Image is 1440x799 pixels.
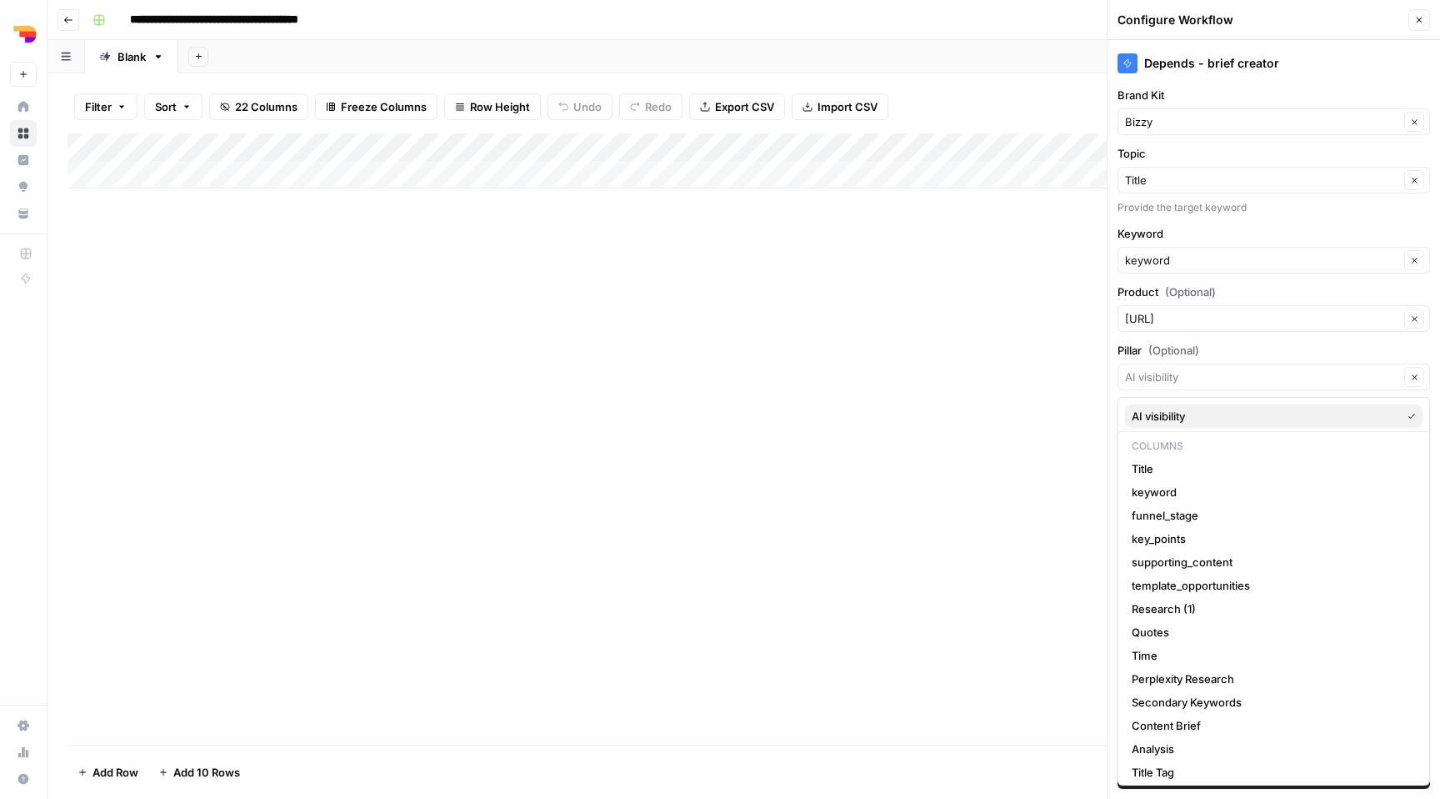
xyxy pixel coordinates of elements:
div: Provide the target keyword [1117,200,1430,215]
span: Export CSV [715,98,774,115]
label: Keyword [1117,225,1430,242]
button: Sort [144,93,202,120]
span: Sort [155,98,177,115]
span: (Optional) [1148,342,1199,359]
span: template_opportunities [1132,577,1409,594]
input: Title [1125,172,1399,188]
span: 22 Columns [235,98,297,115]
span: Freeze Columns [341,98,427,115]
span: Redo [645,98,672,115]
span: supporting_content [1132,554,1409,570]
span: Row Height [470,98,530,115]
span: (Optional) [1165,284,1216,300]
label: Topic [1117,145,1430,162]
span: Add 10 Rows [173,764,240,781]
div: Blank [117,48,146,65]
label: Brand Kit [1117,87,1430,103]
button: Workspace: Depends [10,13,37,55]
input: Bizzy [1125,113,1399,130]
input: keyword [1125,252,1399,269]
span: Add Row [92,764,138,781]
span: funnel_stage [1132,507,1409,524]
span: Time [1132,647,1409,664]
span: Undo [573,98,602,115]
a: Home [10,93,37,120]
span: Import CSV [817,98,877,115]
button: Filter [74,93,137,120]
span: Title [1132,460,1409,477]
span: key_points [1132,530,1409,547]
button: Undo [547,93,612,120]
button: Row Height [444,93,541,120]
a: Blank [85,40,178,73]
span: keyword [1132,484,1409,500]
a: Settings [10,712,37,739]
button: Redo [619,93,682,120]
a: Insights [10,147,37,173]
input: AI visibility [1125,369,1399,385]
span: AI visibility [1132,408,1394,425]
label: Pillar [1117,342,1430,359]
a: Browse [10,120,37,147]
label: Product [1117,284,1430,300]
span: Quotes [1132,624,1409,641]
button: Add 10 Rows [148,759,250,786]
button: Export CSV [689,93,785,120]
a: Your Data [10,200,37,227]
button: 22 Columns [209,93,308,120]
button: Import CSV [792,93,888,120]
span: Secondary Keywords [1132,694,1409,711]
span: Title Tag [1132,764,1409,781]
a: Usage [10,739,37,766]
p: Columns [1125,435,1422,457]
span: Research (1) [1132,601,1409,617]
button: Add Row [67,759,148,786]
input: Bizzy.ai [1125,310,1399,327]
div: Depends - brief creator [1117,53,1430,73]
span: Perplexity Research [1132,671,1409,687]
a: Opportunities [10,173,37,200]
span: Content Brief [1132,717,1409,734]
span: Filter [85,98,112,115]
button: Help + Support [10,766,37,792]
span: Analysis [1132,741,1409,757]
img: Depends Logo [10,19,40,49]
button: Freeze Columns [315,93,437,120]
